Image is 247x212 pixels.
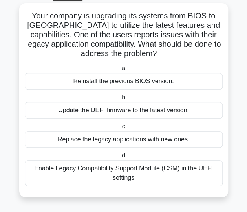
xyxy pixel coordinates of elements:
div: Replace the legacy applications with new ones. [25,131,223,148]
span: c. [122,123,127,130]
div: Enable Legacy Compatibility Support Module (CSM) in the UEFI settings [25,160,223,186]
span: d. [122,152,127,159]
h5: Your company is upgrading its systems from BIOS to [GEOGRAPHIC_DATA] to utilize the latest featur... [24,11,223,59]
div: Update the UEFI firmware to the latest version. [25,102,223,119]
span: b. [122,94,127,101]
div: Reinstall the previous BIOS version. [25,73,223,90]
span: a. [122,65,127,71]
